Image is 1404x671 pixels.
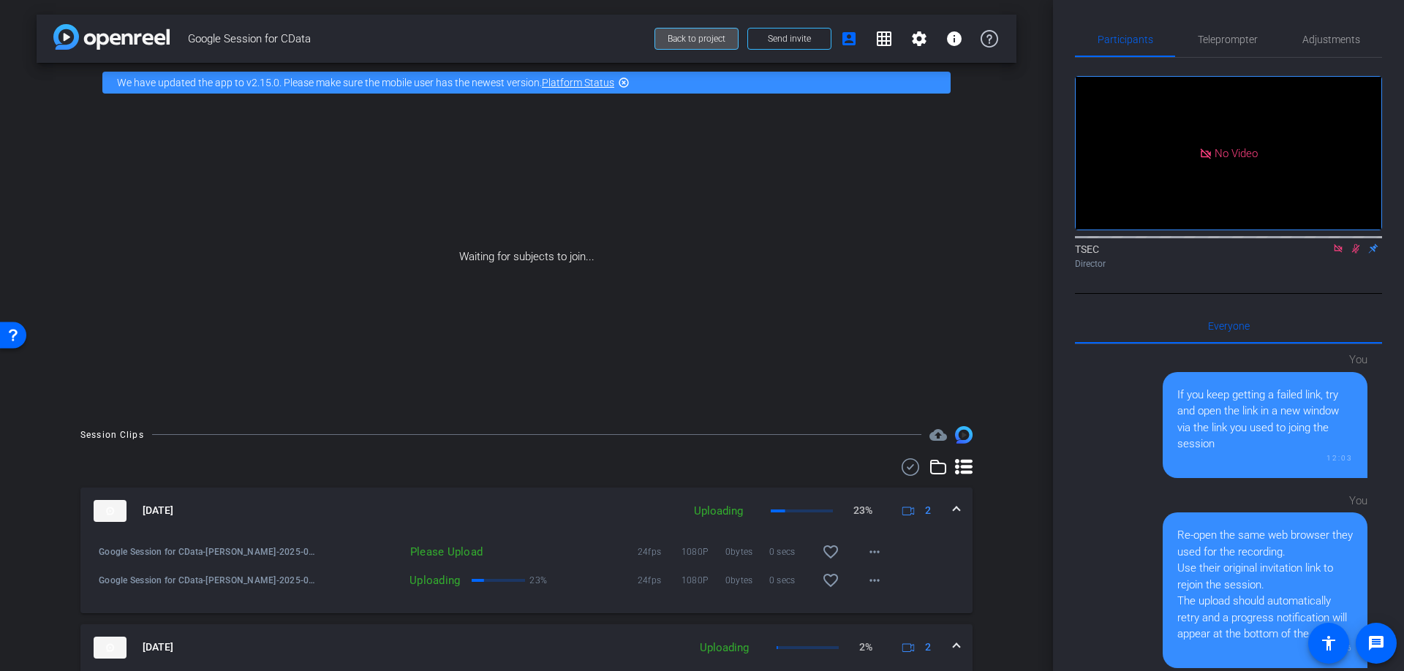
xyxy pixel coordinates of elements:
img: thumb-nail [94,637,127,659]
p: 2% [859,640,872,655]
span: 2 [925,503,931,518]
div: We have updated the app to v2.15.0. Please make sure the mobile user has the newest version. [102,72,951,94]
mat-icon: accessibility [1320,634,1337,652]
div: Re-open the same web browser they used for the recording. Use their original invitation link to r... [1177,527,1353,642]
mat-icon: more_horiz [866,543,883,561]
mat-expansion-panel-header: thumb-nail[DATE]Uploading2%2 [80,624,973,671]
span: [DATE] [143,640,173,655]
mat-icon: favorite_border [822,572,839,589]
a: Platform Status [542,77,614,88]
div: You [1163,493,1367,509]
span: 0 secs [769,573,813,588]
mat-icon: grid_on [875,30,893,48]
mat-icon: favorite_border [822,543,839,561]
div: thumb-nail[DATE]Uploading23%2 [80,534,973,613]
span: 0 secs [769,545,813,559]
div: Session Clips [80,428,144,442]
span: [DATE] [143,503,173,518]
div: TSEC [1075,242,1382,270]
span: Google Session for CData-[PERSON_NAME]-2025-09-08-11-33-59-772-3 [99,573,317,588]
div: Uploading [317,573,467,588]
mat-icon: account_box [840,30,858,48]
img: thumb-nail [94,500,127,522]
span: 24fps [638,573,682,588]
mat-icon: info [946,30,963,48]
span: 1080P [682,545,725,559]
span: 1080P [682,573,725,588]
div: Director [1075,257,1382,270]
div: Waiting for subjects to join... [37,102,1016,412]
span: Adjustments [1302,34,1360,45]
p: 23% [853,503,872,518]
p: 23% [529,573,547,588]
div: Please Upload [317,545,490,559]
mat-icon: cloud_upload [929,426,947,444]
span: Participants [1098,34,1153,45]
div: You [1163,352,1367,368]
mat-icon: more_horiz [866,572,883,589]
div: Uploading [687,503,750,520]
mat-icon: message [1367,634,1385,652]
span: 0bytes [725,545,769,559]
span: 0bytes [725,573,769,588]
mat-icon: settings [910,30,928,48]
div: 12:06 [1177,642,1353,653]
div: If you keep getting a failed link, try and open the link in a new window via the link you used to... [1177,387,1353,452]
span: Google Session for CData-[PERSON_NAME]-2025-09-08-11-33-59-772-2 [99,545,317,559]
div: 12:03 [1177,452,1353,463]
span: Send invite [768,33,811,45]
span: Google Session for CData [188,24,646,53]
img: Session clips [955,426,973,444]
span: Destinations for your clips [929,426,947,444]
span: Back to project [668,34,725,44]
button: Send invite [747,28,831,50]
span: 24fps [638,545,682,559]
button: Back to project [654,28,739,50]
mat-icon: highlight_off [618,77,630,88]
mat-expansion-panel-header: thumb-nail[DATE]Uploading23%2 [80,488,973,534]
img: app-logo [53,24,170,50]
div: Uploading [692,640,756,656]
span: No Video [1215,146,1258,159]
span: Everyone [1208,321,1250,331]
span: 2 [925,640,931,655]
span: Teleprompter [1198,34,1258,45]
